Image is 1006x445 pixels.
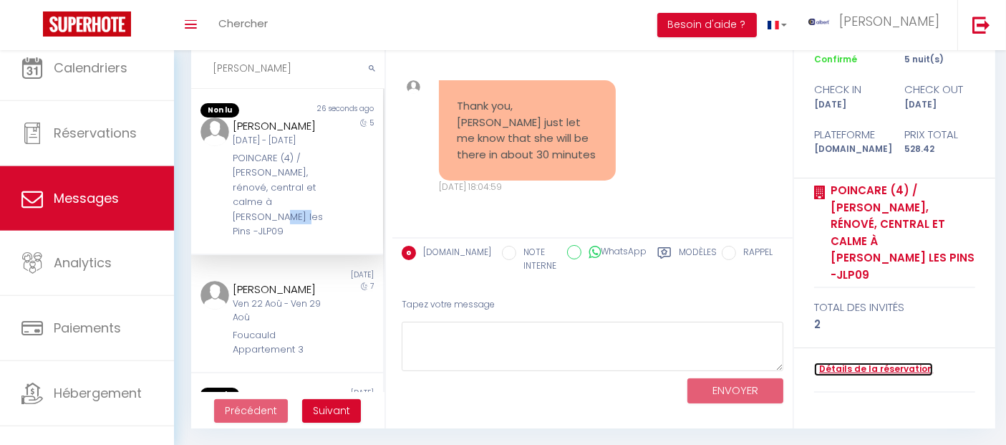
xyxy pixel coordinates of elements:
button: Previous [214,399,288,424]
img: ... [407,80,420,94]
div: Ven 22 Aoû - Ven 29 Aoû [233,297,326,325]
div: 26 seconds ago [287,103,383,118]
button: Ouvrir le widget de chat LiveChat [11,6,54,49]
span: Calendriers [54,59,127,77]
span: 7 [370,281,374,292]
button: Next [302,399,361,424]
div: [DATE] 18:04:59 [439,181,616,194]
img: ... [808,19,830,25]
span: Non lu [200,388,239,402]
img: logout [972,16,990,34]
span: Hébergement [54,384,142,402]
input: Rechercher un mot clé [191,49,384,89]
div: [DATE] [805,98,894,112]
span: Messages [54,189,119,207]
img: Super Booking [43,11,131,37]
span: Précédent [225,403,277,418]
div: total des invités [814,299,975,316]
label: [DOMAIN_NAME] [416,246,491,262]
div: Tapez votre message [402,287,783,322]
div: [DATE] [287,388,383,402]
pre: Thank you, [PERSON_NAME] just let me know that she will be there in about 30 minutes [457,98,598,163]
span: 5 [369,118,374,128]
label: Modèles [679,246,717,275]
div: 528.42 [895,143,985,156]
span: Chercher [218,16,268,31]
button: ENVOYER [687,378,783,403]
div: check in [805,81,894,98]
img: ... [200,118,229,146]
button: Besoin d'aide ? [657,13,757,37]
div: [DATE] - [DATE] [233,134,326,148]
span: Suivant [313,403,350,418]
label: WhatsApp [581,245,647,261]
div: 2 [814,316,975,333]
div: [DOMAIN_NAME] [805,143,894,156]
label: RAPPEL [736,246,773,262]
span: Paiements [54,319,121,337]
label: NOTE INTERNE [516,246,556,273]
div: [PERSON_NAME] [233,118,326,135]
div: [PERSON_NAME] [233,281,326,298]
div: POINCARE (4) / [PERSON_NAME], rénové, central et calme à [PERSON_NAME] les Pins -JLP09 [233,151,326,239]
div: [DATE] [287,269,383,281]
div: check out [895,81,985,98]
div: Foucauld Appartement 3 [233,328,326,358]
div: 5 nuit(s) [895,53,985,67]
span: Réservations [54,124,137,142]
img: ... [200,281,229,310]
span: Analytics [54,254,112,272]
span: [PERSON_NAME] [839,12,939,30]
div: Prix total [895,126,985,143]
span: Non lu [200,103,239,118]
span: Confirmé [814,53,857,65]
div: [DATE] [895,98,985,112]
div: Plateforme [805,126,894,143]
a: POINCARE (4) / [PERSON_NAME], rénové, central et calme à [PERSON_NAME] les Pins -JLP09 [826,182,975,283]
a: Détails de la réservation [814,363,933,376]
